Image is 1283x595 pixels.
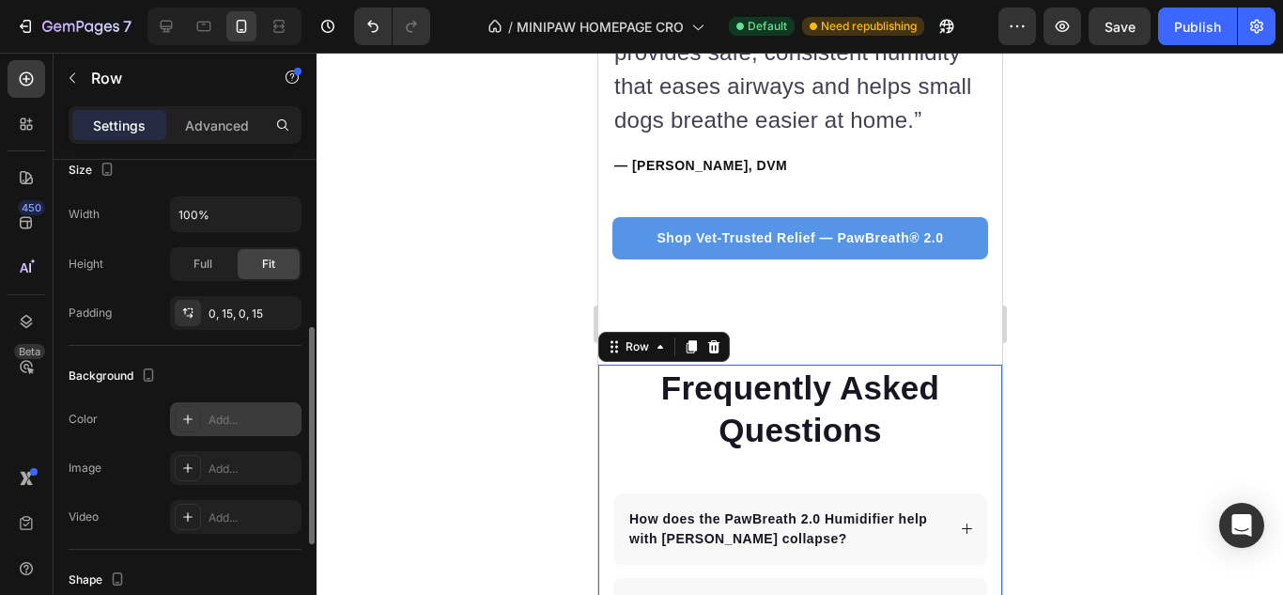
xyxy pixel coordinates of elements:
div: Beta [14,344,45,359]
div: Undo/Redo [354,8,430,45]
div: Publish [1174,17,1221,37]
p: Settings [93,116,146,135]
div: Background [69,364,160,389]
div: Shape [69,568,129,593]
p: Row [91,67,251,89]
div: Open Intercom Messenger [1219,503,1264,548]
div: 450 [18,200,45,215]
div: 0, 15, 0, 15 [209,305,297,322]
span: Default [748,18,787,35]
button: 7 [8,8,140,45]
div: Width [69,206,100,223]
span: Save [1105,19,1136,35]
span: Fit [262,256,275,273]
div: Height [69,256,103,273]
button: Save [1089,8,1151,45]
span: / [508,17,513,37]
div: Add... [209,461,297,478]
div: Size [69,158,118,183]
span: Full [193,256,212,273]
input: Auto [171,197,301,231]
div: Image [69,460,101,477]
p: Advanced [185,116,249,135]
div: Add... [209,509,297,526]
div: Color [69,411,98,428]
span: MINIPAW HOMEPAGE CRO [517,17,684,37]
div: Add... [209,412,297,429]
p: 7 [123,15,131,38]
button: Publish [1158,8,1237,45]
div: Row [23,286,54,303]
div: Padding [69,305,112,321]
div: Video [69,509,99,525]
iframe: Design area [598,53,1002,595]
span: Need republishing [821,18,917,35]
p: Can I use this humidifier while my dog sleeps? [31,541,344,581]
